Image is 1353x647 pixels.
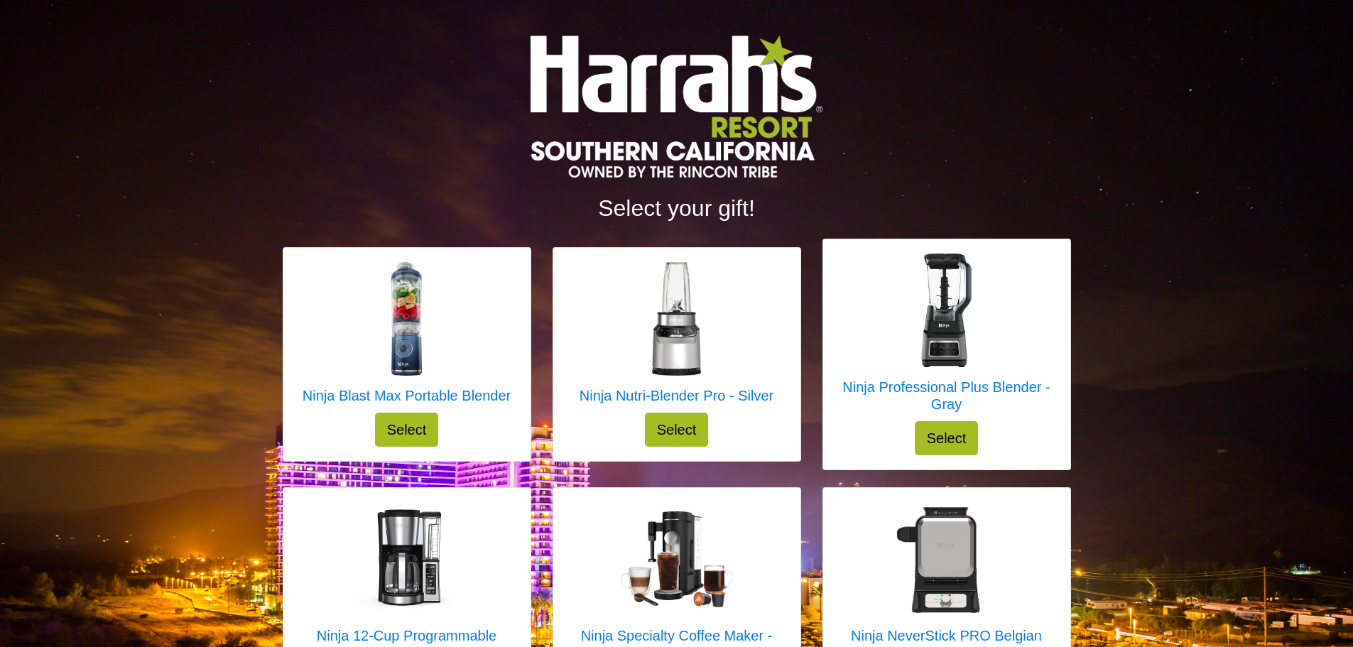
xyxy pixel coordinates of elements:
img: Ninja NeverStick PRO Belgian Waffle Maker [890,502,1004,616]
img: Ninja 12-Cup Programmable Coffee Brewer [350,502,464,616]
img: Ninja Nutri-Blender Pro - Silver [619,262,733,376]
img: Logo [531,36,822,178]
button: Select [915,421,979,455]
img: Ninja Blast Max Portable Blender [349,262,463,376]
a: Ninja Professional Plus Blender - Gray Ninja Professional Plus Blender - Gray [837,254,1056,421]
a: Ninja Nutri-Blender Pro - Silver Ninja Nutri-Blender Pro - Silver [580,262,773,413]
img: Ninja Professional Plus Blender - Gray [890,254,1004,367]
a: Ninja Blast Max Portable Blender Ninja Blast Max Portable Blender [303,262,511,413]
img: Ninja Specialty Coffee Maker - Black [620,511,734,608]
h5: Ninja Blast Max Portable Blender [303,387,511,404]
h2: Select your gift! [283,195,1071,222]
button: Select [375,413,439,447]
h5: Ninja Professional Plus Blender - Gray [837,379,1056,413]
h5: Ninja Nutri-Blender Pro - Silver [580,387,773,404]
button: Select [645,413,709,447]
